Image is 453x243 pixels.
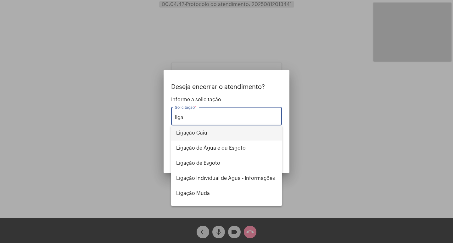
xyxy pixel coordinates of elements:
p: Deseja encerrar o atendimento? [171,84,282,91]
span: Ligação Individual de Água - Informações [176,171,277,186]
span: Religação (informações sobre) [176,201,277,216]
span: Ligação Muda [176,186,277,201]
span: Ligação Caiu [176,125,277,141]
span: Ligação de Esgoto [176,156,277,171]
input: Buscar solicitação [175,115,278,120]
span: Informe a solicitação [171,97,282,102]
span: Ligação de Água e ou Esgoto [176,141,277,156]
